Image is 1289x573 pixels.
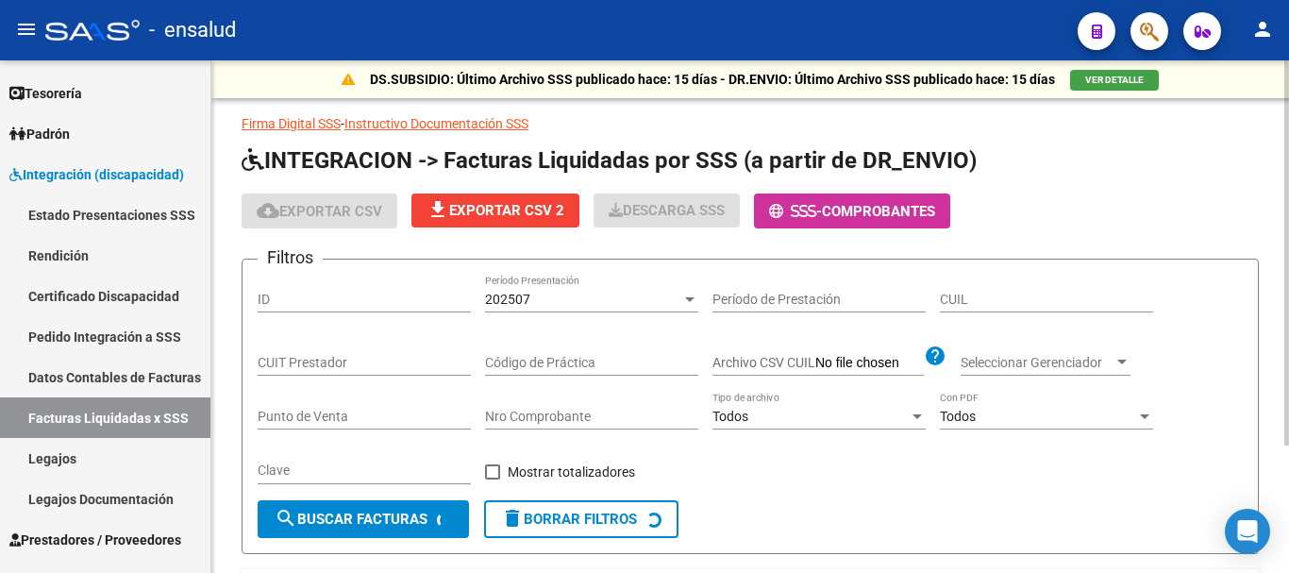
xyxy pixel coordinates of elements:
span: Borrar Filtros [501,511,637,528]
span: VER DETALLE [1085,75,1144,85]
a: Instructivo Documentación SSS [344,116,528,131]
span: Exportar CSV 2 [427,202,564,219]
span: - [769,203,822,220]
p: DS.SUBSIDIO: Último Archivo SSS publicado hace: 15 días - DR.ENVIO: Último Archivo SSS publicado ... [370,69,1055,90]
span: Prestadores / Proveedores [9,530,181,550]
div: Open Intercom Messenger [1225,509,1270,554]
button: Borrar Filtros [484,500,678,538]
mat-icon: cloud_download [257,199,279,222]
span: Mostrar totalizadores [508,461,635,483]
span: Exportar CSV [257,203,382,220]
app-download-masive: Descarga masiva de comprobantes (adjuntos) [594,194,740,228]
mat-icon: search [275,507,297,530]
mat-icon: menu [15,18,38,41]
h3: Filtros [258,244,323,271]
p: - [242,113,1259,134]
span: - ensalud [149,9,236,51]
span: Comprobantes [822,203,935,220]
button: Buscar Facturas [258,500,469,538]
span: Todos [712,409,748,424]
mat-icon: file_download [427,198,449,221]
button: Descarga SSS [594,194,740,228]
span: Seleccionar Gerenciador [961,355,1113,371]
a: Firma Digital SSS [242,116,341,131]
mat-icon: person [1251,18,1274,41]
button: Exportar CSV [242,194,397,228]
span: Padrón [9,124,70,144]
span: Buscar Facturas [275,511,427,528]
mat-icon: help [924,345,946,367]
button: VER DETALLE [1070,70,1159,91]
button: -Comprobantes [754,194,950,228]
mat-icon: delete [501,507,524,530]
span: Archivo CSV CUIL [712,355,815,370]
span: Tesorería [9,83,82,104]
span: 202507 [485,292,530,307]
span: Integración (discapacidad) [9,164,184,185]
button: Exportar CSV 2 [411,194,579,228]
input: Archivo CSV CUIL [815,355,924,372]
span: Todos [940,409,976,424]
span: INTEGRACION -> Facturas Liquidadas por SSS (a partir de DR_ENVIO) [242,147,977,174]
span: Descarga SSS [609,202,725,219]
